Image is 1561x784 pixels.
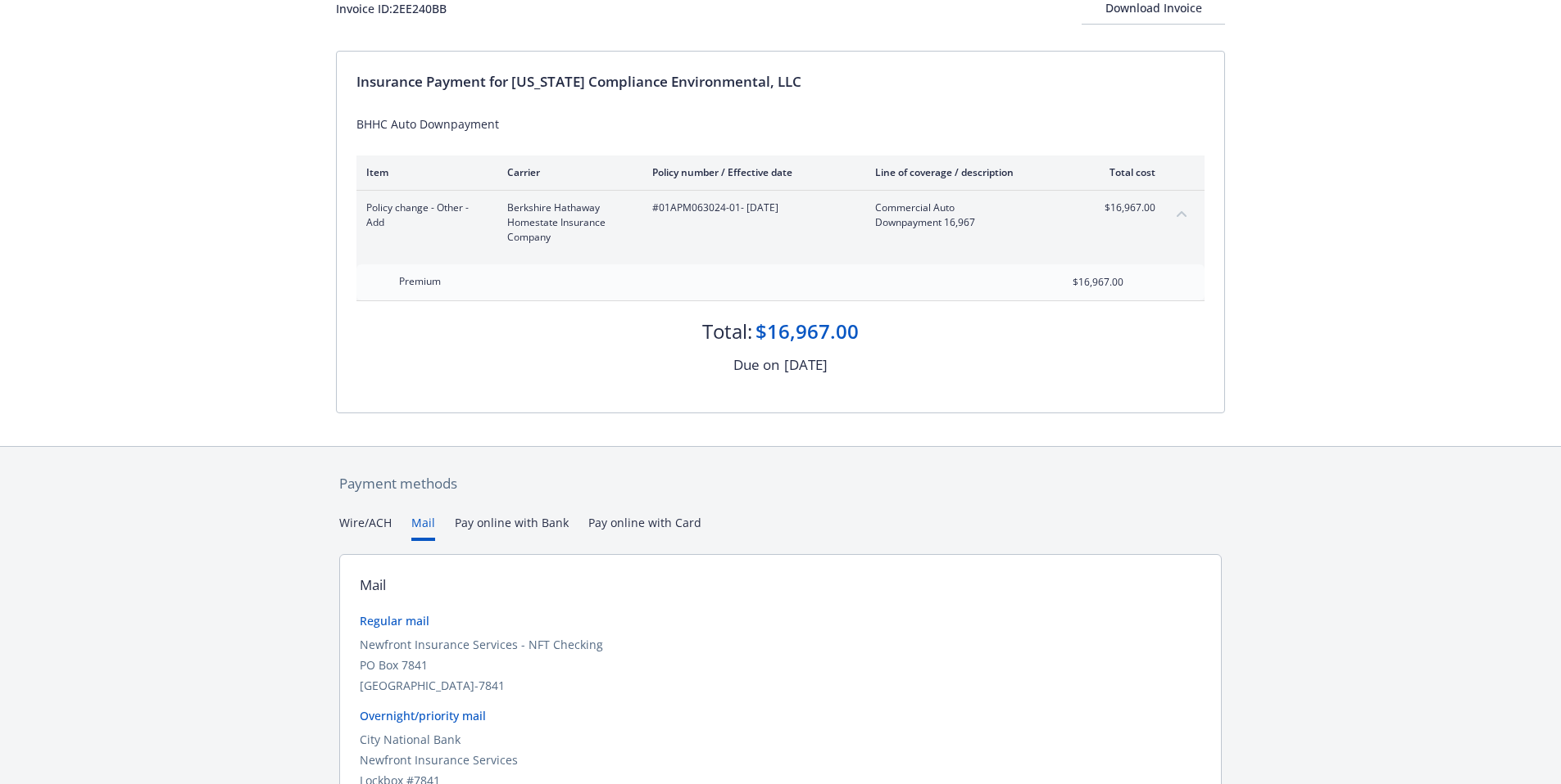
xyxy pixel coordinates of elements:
[875,201,1068,215] span: Commercial Auto
[702,318,752,345] div: Total:
[652,165,849,179] div: Policy number / Effective date
[875,215,1068,230] span: Downpayment 16,967
[507,165,626,179] div: Carrier
[1168,201,1195,227] button: collapse content
[756,318,859,345] div: $16,967.00
[360,612,1201,629] div: Regular mail
[360,636,1201,653] div: Newfront Insurance Services - NFT Checking
[411,514,435,541] button: Mail
[360,751,1201,768] div: Newfront Insurance Services
[507,201,626,245] span: Berkshire Hathaway Homestate Insurance Company
[1027,270,1133,295] input: 0.00
[339,473,1222,494] div: Payment methods
[360,656,1201,674] div: PO Box 7841
[360,677,1201,694] div: [GEOGRAPHIC_DATA]-7841
[360,707,1201,724] div: Overnight/priority mail
[339,514,392,541] button: Wire/ACH
[455,514,569,541] button: Pay online with Bank
[366,201,481,230] span: Policy change - Other - Add
[366,165,481,179] div: Item
[588,514,701,541] button: Pay online with Card
[360,731,1201,748] div: City National Bank
[652,201,849,215] span: #01APM063024-01 - [DATE]
[360,574,386,596] div: Mail
[356,191,1205,255] div: Policy change - Other - AddBerkshire Hathaway Homestate Insurance Company#01APM063024-01- [DATE]C...
[875,201,1068,230] span: Commercial AutoDownpayment 16,967
[784,354,828,376] div: [DATE]
[399,274,441,288] span: Premium
[356,115,1205,133] div: BHHC Auto Downpayment
[733,354,779,376] div: Due on
[356,71,1205,92] div: Insurance Payment for [US_STATE] Compliance Environmental, LLC
[1094,165,1155,179] div: Total cost
[1094,201,1155,215] span: $16,967.00
[875,165,1068,179] div: Line of coverage / description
